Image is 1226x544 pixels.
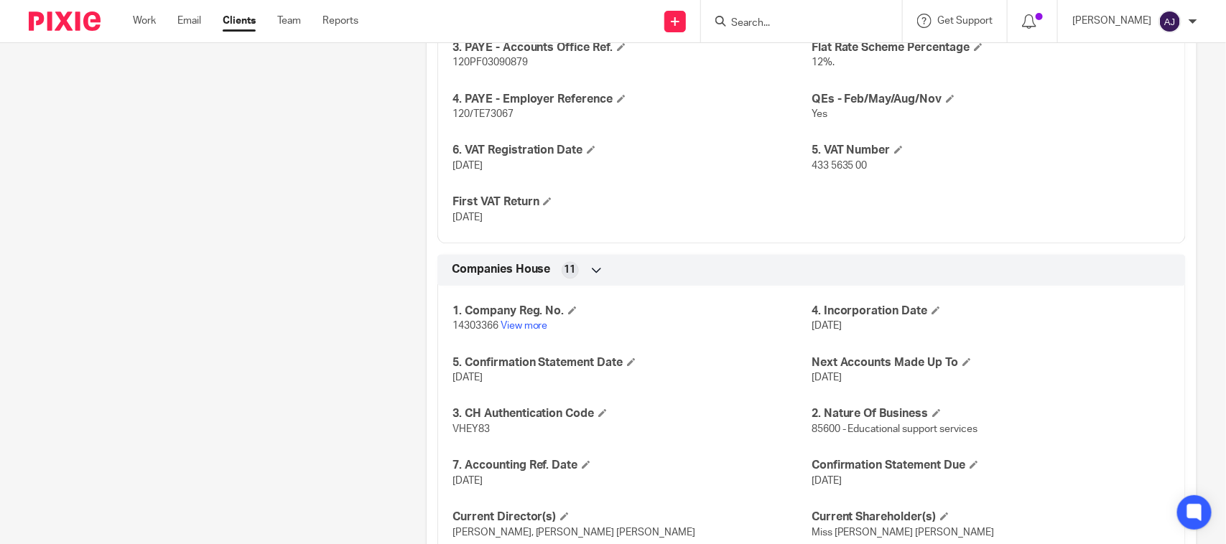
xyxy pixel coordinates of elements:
[812,321,842,331] span: [DATE]
[29,11,101,31] img: Pixie
[452,406,812,421] h4: 3. CH Authentication Code
[452,304,812,319] h4: 1. Company Reg. No.
[812,109,827,119] span: Yes
[452,40,812,55] h4: 3. PAYE - Accounts Office Ref.
[812,57,835,67] span: 12%.
[133,14,156,28] a: Work
[452,355,812,370] h4: 5. Confirmation Statement Date
[812,527,995,538] span: Miss [PERSON_NAME] [PERSON_NAME]
[812,458,1171,473] h4: Confirmation Statement Due
[812,510,1171,525] h4: Current Shareholder(s)
[1072,14,1151,28] p: [PERSON_NAME]
[812,424,978,434] span: 85600 - Educational support services
[177,14,201,28] a: Email
[812,476,842,486] span: [DATE]
[452,194,812,210] h4: First VAT Return
[937,16,993,26] span: Get Support
[452,476,483,486] span: [DATE]
[322,14,358,28] a: Reports
[452,527,696,538] span: [PERSON_NAME], [PERSON_NAME] [PERSON_NAME]
[223,14,256,28] a: Clients
[812,406,1171,421] h4: 2. Nature Of Business
[452,212,483,222] span: [DATE]
[452,372,483,383] span: [DATE]
[452,109,514,119] span: 120/TE73067
[812,143,1171,158] h4: 5. VAT Number
[452,92,812,107] h4: 4. PAYE - Employer Reference
[452,458,812,473] h4: 7. Accounting Ref. Date
[812,372,842,383] span: [DATE]
[452,57,528,67] span: 120PF03090879
[730,17,859,30] input: Search
[452,321,498,331] span: 14303366
[812,304,1171,319] h4: 4. Incorporation Date
[812,92,1171,107] h4: QEs - Feb/May/Aug/Nov
[452,510,812,525] h4: Current Director(s)
[501,321,548,331] a: View more
[452,262,551,277] span: Companies House
[812,161,868,171] span: 433 5635 00
[812,40,1171,55] h4: Flat Rate Scheme Percentage
[452,161,483,171] span: [DATE]
[1158,10,1181,33] img: svg%3E
[565,263,576,277] span: 11
[277,14,301,28] a: Team
[452,143,812,158] h4: 6. VAT Registration Date
[812,355,1171,370] h4: Next Accounts Made Up To
[452,424,490,434] span: VHEY83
